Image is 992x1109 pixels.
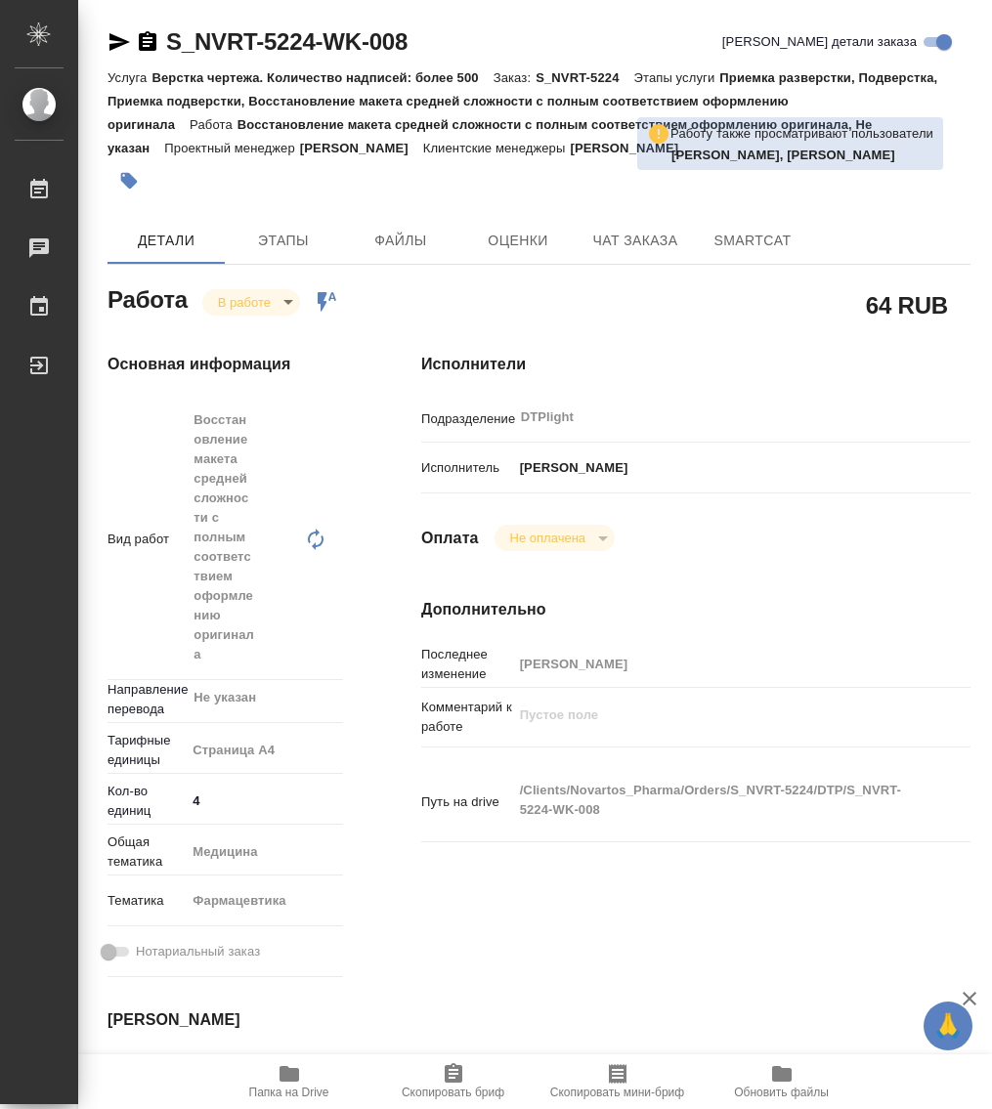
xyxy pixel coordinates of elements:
[186,734,363,767] div: Страница А4
[722,32,917,52] span: [PERSON_NAME] детали заказа
[670,124,933,144] p: Работу также просматривают пользователи
[300,141,423,155] p: [PERSON_NAME]
[671,146,933,165] p: Грабко Мария, Ямковенко Вера
[536,70,633,85] p: S_NVRT-5224
[108,832,186,872] p: Общая тематика
[166,28,408,55] a: S_NVRT-5224-WK-008
[354,229,448,253] span: Файлы
[108,30,131,54] button: Скопировать ссылку для ЯМессенджера
[108,731,186,770] p: Тарифные единицы
[190,117,237,132] p: Работа
[513,650,926,678] input: Пустое поле
[494,70,536,85] p: Заказ:
[108,159,151,202] button: Добавить тэг
[108,353,343,376] h4: Основная информация
[186,787,343,815] input: ✎ Введи что-нибудь
[550,1086,684,1099] span: Скопировать мини-бриф
[924,1002,972,1050] button: 🙏
[471,229,565,253] span: Оценки
[421,353,970,376] h4: Исполнители
[421,458,513,478] p: Исполнитель
[588,229,682,253] span: Чат заказа
[136,942,260,961] span: Нотариальный заказ
[866,288,948,321] h2: 64 RUB
[931,1005,965,1046] span: 🙏
[108,782,186,821] p: Кол-во единиц
[570,141,693,155] p: [PERSON_NAME]
[402,1086,504,1099] span: Скопировать бриф
[212,294,277,311] button: В работе
[108,280,188,316] h2: Работа
[108,70,151,85] p: Услуга
[237,229,330,253] span: Этапы
[136,30,159,54] button: Скопировать ссылку
[151,70,493,85] p: Верстка чертежа. Количество надписей: более 500
[108,70,937,132] p: Приемка разверстки, Подверстка, Приемка подверстки, Восстановление макета средней сложности с пол...
[119,229,213,253] span: Детали
[164,141,299,155] p: Проектный менеджер
[495,525,615,551] div: В работе
[108,680,186,719] p: Направление перевода
[108,117,873,155] p: Восстановление макета средней сложности с полным соответствием оформлению оригинала, Не указан
[108,891,186,911] p: Тематика
[706,229,799,253] span: SmartCat
[634,70,720,85] p: Этапы услуги
[421,645,513,684] p: Последнее изменение
[371,1054,536,1109] button: Скопировать бриф
[202,289,300,316] div: В работе
[421,409,513,429] p: Подразделение
[513,458,628,478] p: [PERSON_NAME]
[108,530,186,549] p: Вид работ
[700,1054,864,1109] button: Обновить файлы
[513,774,926,827] textarea: /Clients/Novartos_Pharma/Orders/S_NVRT-5224/DTP/S_NVRT-5224-WK-008
[186,835,363,869] div: Медицина
[671,148,895,162] b: [PERSON_NAME], [PERSON_NAME]
[421,527,479,550] h4: Оплата
[536,1054,700,1109] button: Скопировать мини-бриф
[207,1054,371,1109] button: Папка на Drive
[734,1086,829,1099] span: Обновить файлы
[421,598,970,621] h4: Дополнительно
[108,1008,343,1032] h4: [PERSON_NAME]
[249,1086,329,1099] span: Папка на Drive
[504,530,591,546] button: Не оплачена
[421,698,513,737] p: Комментарий к работе
[421,792,513,812] p: Путь на drive
[186,884,363,917] div: Фармацевтика
[423,141,571,155] p: Клиентские менеджеры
